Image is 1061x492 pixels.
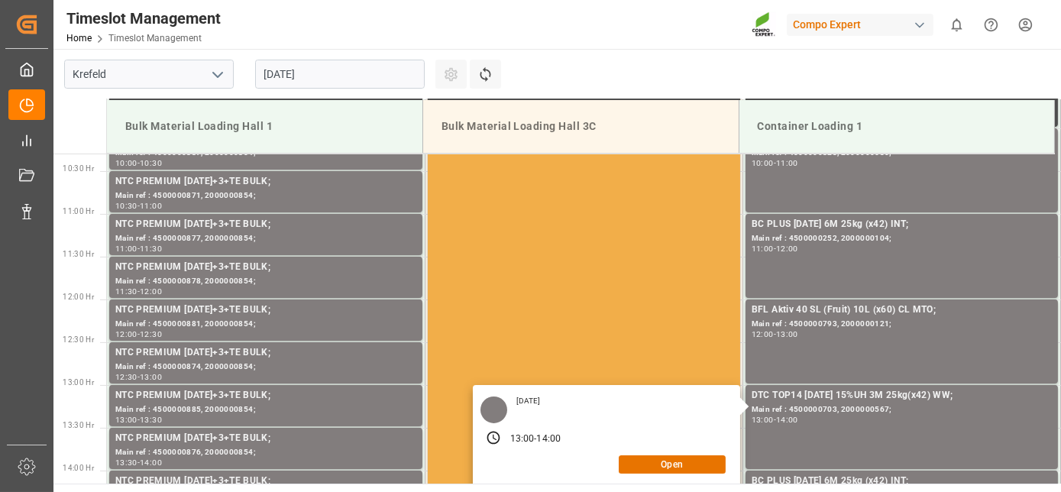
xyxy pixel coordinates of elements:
span: 11:00 Hr [63,207,94,215]
div: 13:00 [510,432,535,446]
div: Main ref : 4500000793, 2000000121; [752,318,1052,331]
div: 11:30 [140,245,162,252]
span: 11:30 Hr [63,250,94,258]
div: Main ref : 4500000876, 2000000854; [115,446,416,459]
div: 12:30 [115,374,137,380]
input: DD.MM.YYYY [255,60,425,89]
div: 11:00 [140,202,162,209]
div: Bulk Material Loading Hall 3C [435,112,726,141]
div: 14:00 [140,459,162,466]
div: 11:00 [776,160,798,167]
button: Open [619,455,726,474]
span: 14:00 Hr [63,464,94,472]
div: NTC PREMIUM [DATE]+3+TE BULK; [115,303,416,318]
div: Main ref : 4500000703, 2000000567; [752,403,1052,416]
div: - [774,245,776,252]
div: - [137,160,140,167]
div: 13:00 [752,416,774,423]
button: show 0 new notifications [940,8,974,42]
div: 11:30 [115,288,137,295]
div: DTC TOP14 [DATE] 15%UH 3M 25kg(x42) WW; [752,388,1052,403]
div: 12:00 [752,331,774,338]
img: Screenshot%202023-09-29%20at%2010.02.21.png_1712312052.png [752,11,776,38]
span: 12:30 Hr [63,335,94,344]
div: 13:00 [140,374,162,380]
button: Help Center [974,8,1008,42]
div: 10:30 [140,160,162,167]
div: 12:00 [115,331,137,338]
div: Main ref : 4500000871, 2000000854; [115,189,416,202]
div: Container Loading 1 [752,112,1043,141]
div: - [137,416,140,423]
div: NTC PREMIUM [DATE]+3+TE BULK; [115,174,416,189]
div: 12:30 [140,331,162,338]
div: - [137,288,140,295]
div: NTC PREMIUM [DATE]+3+TE BULK; [115,345,416,361]
div: - [534,432,536,446]
div: Main ref : 4500000885, 2000000854; [115,403,416,416]
div: Main ref : 4500000252, 2000000104; [752,232,1052,245]
span: 13:00 Hr [63,378,94,387]
div: 10:30 [115,202,137,209]
div: Bulk Material Loading Hall 1 [119,112,410,141]
div: Main ref : 4500000874, 2000000854; [115,361,416,374]
div: 12:00 [140,288,162,295]
span: 13:30 Hr [63,421,94,429]
div: - [137,331,140,338]
div: NTC PREMIUM [DATE]+3+TE BULK; [115,217,416,232]
div: - [774,160,776,167]
div: 13:30 [140,416,162,423]
div: 13:00 [776,331,798,338]
div: 10:00 [115,160,137,167]
div: BFL Aktiv 40 SL (Fruit) 10L (x60) CL MTO; [752,303,1052,318]
div: - [137,374,140,380]
div: - [137,245,140,252]
div: Main ref : 4500000878, 2000000854; [115,275,416,288]
div: NTC PREMIUM [DATE]+3+TE BULK; [115,260,416,275]
input: Type to search/select [64,60,234,89]
div: 11:00 [752,245,774,252]
div: 14:00 [776,416,798,423]
div: 11:00 [115,245,137,252]
div: - [774,331,776,338]
span: 10:30 Hr [63,164,94,173]
div: NTC PREMIUM [DATE]+3+TE BULK; [115,388,416,403]
a: Home [66,33,92,44]
div: [DATE] [511,396,546,406]
div: 10:00 [752,160,774,167]
div: 13:30 [115,459,137,466]
div: - [137,459,140,466]
div: BC PLUS [DATE] 6M 25kg (x42) INT; [752,217,1052,232]
div: NTC PREMIUM [DATE]+3+TE BULK; [115,431,416,446]
div: - [774,416,776,423]
div: 14:00 [536,432,561,446]
div: 13:00 [115,416,137,423]
div: 12:00 [776,245,798,252]
div: BC PLUS [DATE] 6M 25kg (x42) INT; [752,474,1052,489]
span: 12:00 Hr [63,293,94,301]
button: open menu [205,63,228,86]
button: Compo Expert [787,10,940,39]
div: Main ref : 4500000877, 2000000854; [115,232,416,245]
div: NTC PREMIUM [DATE]+3+TE BULK; [115,474,416,489]
div: Compo Expert [787,14,933,36]
div: - [137,202,140,209]
div: Timeslot Management [66,7,221,30]
div: Main ref : 4500000881, 2000000854; [115,318,416,331]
